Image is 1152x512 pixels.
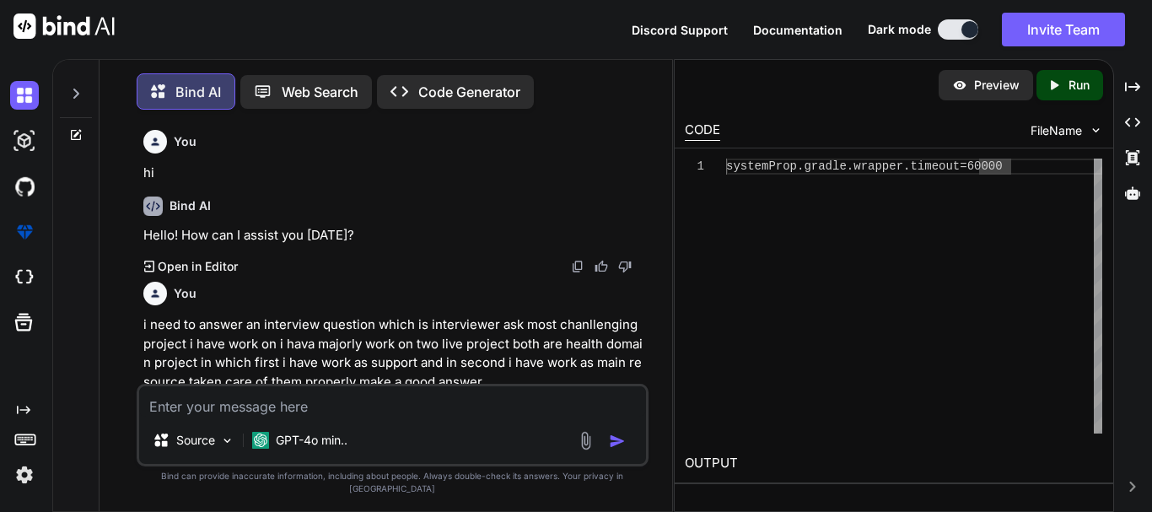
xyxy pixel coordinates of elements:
span: systemProp.gradle.wrapper.timeout=60000 [726,159,1003,173]
div: 1 [685,159,704,175]
p: Preview [974,77,1020,94]
img: premium [10,218,39,246]
p: Source [176,432,215,449]
p: Hello! How can I assist you [DATE]? [143,226,645,245]
button: Invite Team [1002,13,1125,46]
p: GPT-4o min.. [276,432,347,449]
img: Pick Models [220,434,234,448]
img: Bind AI [13,13,115,39]
img: dislike [618,260,632,273]
span: Documentation [753,23,842,37]
img: GPT-4o mini [252,432,269,449]
img: icon [609,433,626,450]
span: FileName [1031,122,1082,139]
img: preview [952,78,967,93]
p: Run [1069,77,1090,94]
img: attachment [576,431,595,450]
img: githubDark [10,172,39,201]
h6: Bind AI [170,197,211,214]
img: settings [10,461,39,489]
img: darkChat [10,81,39,110]
span: Discord Support [632,23,728,37]
span: Dark mode [868,21,931,38]
p: Bind can provide inaccurate information, including about people. Always double-check its answers.... [137,470,649,495]
img: copy [571,260,584,273]
p: Code Generator [418,82,520,102]
h6: You [174,133,196,150]
h6: You [174,285,196,302]
p: Bind AI [175,82,221,102]
div: CODE [685,121,720,141]
img: like [595,260,608,273]
button: Documentation [753,21,842,39]
p: hi [143,164,645,183]
img: cloudideIcon [10,263,39,292]
p: Open in Editor [158,258,238,275]
button: Discord Support [632,21,728,39]
p: Web Search [282,82,358,102]
h2: OUTPUT [675,444,1113,483]
img: chevron down [1089,123,1103,137]
p: i need to answer an interview question which is interviewer ask most chanllenging project i have ... [143,315,645,391]
img: darkAi-studio [10,127,39,155]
